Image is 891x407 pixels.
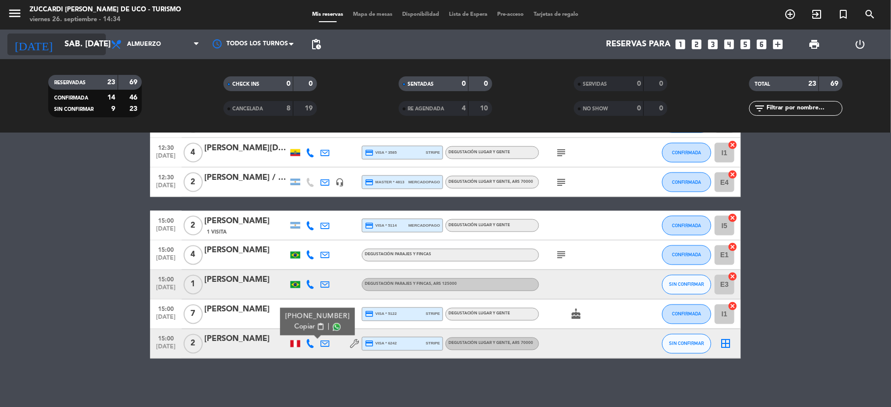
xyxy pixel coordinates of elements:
[309,80,315,87] strong: 0
[493,12,529,17] span: Pre-acceso
[570,308,582,320] i: cake
[328,322,330,332] span: |
[426,340,440,347] span: stripe
[431,282,457,286] span: , ARS 125000
[408,82,434,87] span: SENTADAS
[154,214,178,226] span: 15:00
[785,8,796,20] i: add_circle_outline
[317,323,324,331] span: content_paste
[662,172,711,192] button: CONFIRMADA
[184,275,203,295] span: 1
[184,305,203,324] span: 7
[720,338,732,350] i: border_all
[184,245,203,265] span: 4
[808,80,816,87] strong: 23
[365,148,374,157] i: credit_card
[669,282,704,287] span: SIN CONFIRMAR
[154,344,178,355] span: [DATE]
[754,102,766,114] i: filter_list
[555,147,567,159] i: subject
[286,311,350,322] div: [PHONE_NUMBER]
[349,12,398,17] span: Mapa de mesas
[672,150,701,155] span: CONFIRMADA
[662,275,711,295] button: SIN CONFIRMAR
[510,180,533,184] span: , ARS 70000
[408,106,444,111] span: RE AGENDADA
[154,285,178,296] span: [DATE]
[30,5,181,15] div: Zuccardi [PERSON_NAME] de Uco - Turismo
[154,255,178,267] span: [DATE]
[204,244,288,257] div: [PERSON_NAME]
[154,226,178,237] span: [DATE]
[555,176,567,188] i: subject
[184,334,203,354] span: 2
[637,80,641,87] strong: 0
[445,12,493,17] span: Lista de Espera
[462,105,466,112] strong: 4
[204,333,288,346] div: [PERSON_NAME]
[54,107,94,112] span: SIN CONFIRMAR
[365,178,374,187] i: credit_card
[154,182,178,194] span: [DATE]
[204,171,288,184] div: [PERSON_NAME] / [PERSON_NAME]
[365,282,457,286] span: Degustación Parajes Y Fincas
[662,305,711,324] button: CONFIRMADA
[232,106,263,111] span: CANCELADA
[723,38,735,51] i: looks_4
[30,15,181,25] div: viernes 26. septiembre - 14:34
[154,171,178,182] span: 12:30
[294,322,324,332] button: Copiarcontent_paste
[365,339,374,348] i: credit_card
[130,79,140,86] strong: 69
[510,341,533,345] span: , ARS 70000
[335,178,344,187] i: headset_mic
[448,150,510,154] span: Degustación Lugar y Gente
[204,304,288,316] div: [PERSON_NAME]
[207,228,226,236] span: 1 Visita
[448,180,533,184] span: Degustación Lugar y Gente
[184,172,203,192] span: 2
[365,310,397,319] span: visa * 5122
[448,341,533,345] span: Degustación Lugar y Gente
[107,94,115,101] strong: 14
[54,80,86,85] span: RESERVADAS
[728,242,738,252] i: cancel
[672,223,701,228] span: CONFIRMADA
[286,80,290,87] strong: 0
[728,302,738,311] i: cancel
[662,216,711,236] button: CONFIRMADA
[728,213,738,223] i: cancel
[662,143,711,163] button: CONFIRMADA
[7,6,22,21] i: menu
[426,149,440,156] span: stripe
[310,38,322,50] span: pending_actions
[606,40,670,49] span: Reservas para
[154,153,178,164] span: [DATE]
[660,105,666,112] strong: 0
[480,105,490,112] strong: 10
[365,148,397,157] span: visa * 3585
[672,311,701,317] span: CONFIRMADA
[232,82,259,87] span: CHECK INS
[184,216,203,236] span: 2
[154,303,178,314] span: 15:00
[365,221,397,230] span: visa * 5114
[92,38,103,50] i: arrow_drop_down
[204,142,288,155] div: [PERSON_NAME][DEMOGRAPHIC_DATA]
[204,215,288,228] div: [PERSON_NAME]
[365,310,374,319] i: credit_card
[111,105,115,112] strong: 9
[462,80,466,87] strong: 0
[305,105,315,112] strong: 19
[637,105,641,112] strong: 0
[690,38,703,51] i: looks_two
[728,140,738,150] i: cancel
[426,311,440,317] span: stripe
[529,12,584,17] span: Tarjetas de regalo
[728,170,738,179] i: cancel
[286,105,290,112] strong: 8
[184,143,203,163] span: 4
[583,106,608,111] span: NO SHOW
[365,221,374,230] i: credit_card
[127,41,161,48] span: Almuerzo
